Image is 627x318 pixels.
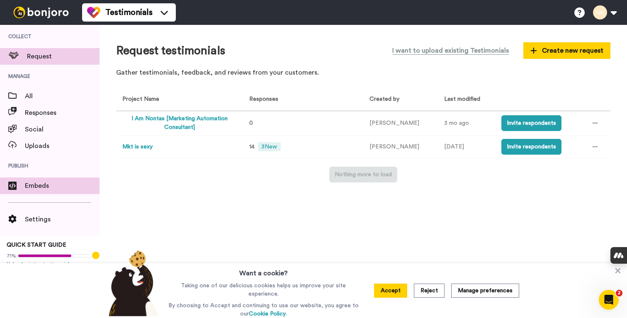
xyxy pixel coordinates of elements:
[249,311,286,317] a: Cookie Policy
[27,51,100,61] span: Request
[25,141,100,151] span: Uploads
[258,142,280,151] span: 3 New
[599,290,619,310] iframe: Intercom live chat
[363,136,438,158] td: [PERSON_NAME]
[87,6,100,19] img: tm-color.svg
[501,139,561,155] button: Invite respondents
[116,88,240,111] th: Project Name
[105,7,153,18] span: Testimonials
[451,284,519,298] button: Manage preferences
[438,111,495,136] td: 3 mo ago
[92,252,100,259] div: Tooltip anchor
[501,115,561,131] button: Invite respondents
[122,143,153,151] button: Mkt is sexy
[101,250,163,316] img: bear-with-cookie.png
[116,44,225,57] h1: Request testimonials
[616,290,622,296] span: 2
[530,46,603,56] span: Create new request
[7,252,16,259] span: 71%
[239,263,288,278] h3: Want a cookie?
[10,7,72,18] img: bj-logo-header-white.svg
[374,284,407,298] button: Accept
[122,114,236,132] button: I Am Nontas [Marketing Automation Consultant]
[25,214,100,224] span: Settings
[166,282,361,298] p: Taking one of our delicious cookies helps us improve your site experience.
[249,144,255,150] span: 14
[329,167,397,182] button: Nothing more to load
[414,284,445,298] button: Reject
[25,91,100,101] span: All
[7,261,93,267] span: Upload existing testimonials
[7,242,66,248] span: QUICK START GUIDE
[116,68,610,78] p: Gather testimonials, feedback, and reviews from your customers.
[523,42,610,59] button: Create new request
[249,120,253,126] span: 0
[438,136,495,158] td: [DATE]
[25,124,100,134] span: Social
[392,46,509,56] span: I want to upload existing Testimonials
[386,41,515,60] button: I want to upload existing Testimonials
[25,181,100,191] span: Embeds
[438,88,495,111] th: Last modified
[363,88,438,111] th: Created by
[25,108,100,118] span: Responses
[166,301,361,318] p: By choosing to Accept and continuing to use our website, you agree to our .
[363,111,438,136] td: [PERSON_NAME]
[246,96,278,102] span: Responses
